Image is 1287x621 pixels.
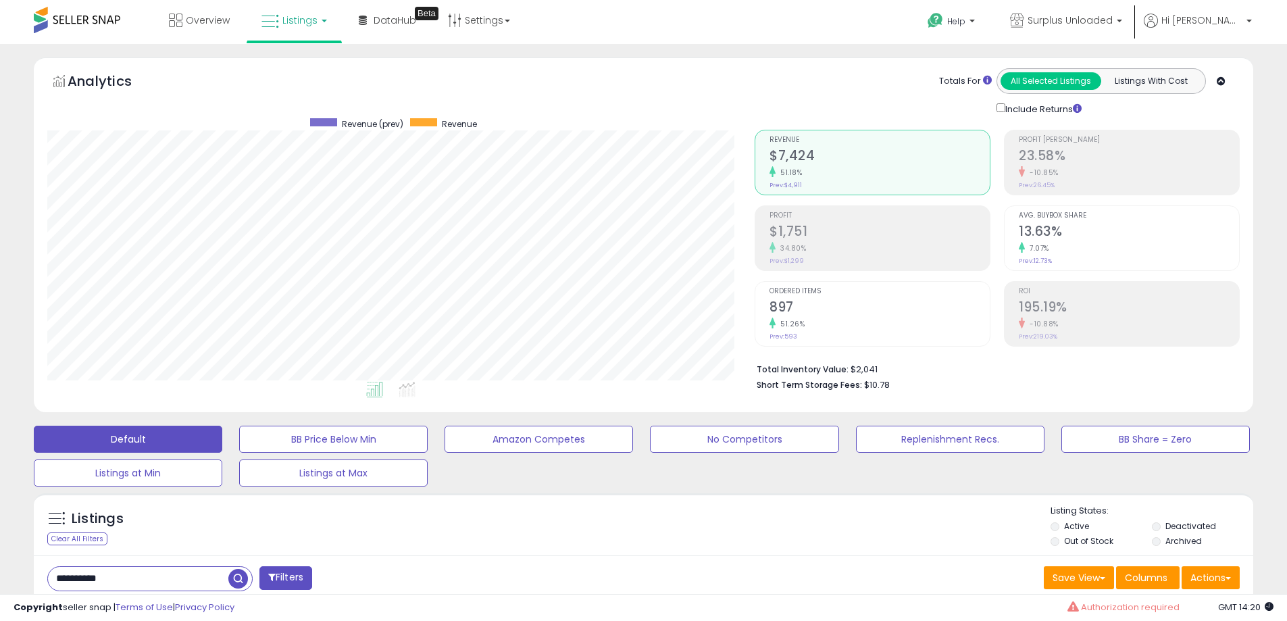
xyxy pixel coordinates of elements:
[415,7,438,20] div: Tooltip anchor
[442,118,477,130] span: Revenue
[34,459,222,487] button: Listings at Min
[47,532,107,545] div: Clear All Filters
[1019,136,1239,144] span: Profit [PERSON_NAME]
[917,2,988,44] a: Help
[650,426,838,453] button: No Competitors
[1144,14,1252,44] a: Hi [PERSON_NAME]
[776,168,802,178] small: 51.18%
[175,601,234,614] a: Privacy Policy
[14,601,234,614] div: seller snap | |
[757,360,1230,376] li: $2,041
[1028,14,1113,27] span: Surplus Unloaded
[1019,224,1239,242] h2: 13.63%
[769,332,797,341] small: Prev: 593
[1051,505,1253,518] p: Listing States:
[239,459,428,487] button: Listings at Max
[769,212,990,220] span: Profit
[769,299,990,318] h2: 897
[1019,257,1052,265] small: Prev: 12.73%
[1101,72,1201,90] button: Listings With Cost
[769,148,990,166] h2: $7,424
[1165,535,1202,547] label: Archived
[116,601,173,614] a: Terms of Use
[769,288,990,295] span: Ordered Items
[1161,14,1242,27] span: Hi [PERSON_NAME]
[68,72,158,94] h5: Analytics
[1025,319,1059,329] small: -10.88%
[769,257,804,265] small: Prev: $1,299
[776,319,805,329] small: 51.26%
[259,566,312,590] button: Filters
[1025,168,1059,178] small: -10.85%
[769,181,802,189] small: Prev: $4,911
[34,426,222,453] button: Default
[186,14,230,27] span: Overview
[445,426,633,453] button: Amazon Competes
[1025,243,1049,253] small: 7.07%
[374,14,416,27] span: DataHub
[757,379,862,391] b: Short Term Storage Fees:
[947,16,965,27] span: Help
[1019,288,1239,295] span: ROI
[1019,299,1239,318] h2: 195.19%
[342,118,403,130] span: Revenue (prev)
[776,243,806,253] small: 34.80%
[769,224,990,242] h2: $1,751
[72,510,124,528] h5: Listings
[1019,332,1057,341] small: Prev: 219.03%
[282,14,318,27] span: Listings
[1218,601,1273,614] span: 2025-09-12 14:20 GMT
[1116,566,1180,589] button: Columns
[1044,566,1114,589] button: Save View
[1019,212,1239,220] span: Avg. Buybox Share
[769,136,990,144] span: Revenue
[1182,566,1240,589] button: Actions
[239,426,428,453] button: BB Price Below Min
[1125,571,1167,585] span: Columns
[856,426,1044,453] button: Replenishment Recs.
[939,75,992,88] div: Totals For
[1064,535,1113,547] label: Out of Stock
[1019,181,1055,189] small: Prev: 26.45%
[1001,72,1101,90] button: All Selected Listings
[1061,426,1250,453] button: BB Share = Zero
[864,378,890,391] span: $10.78
[14,601,63,614] strong: Copyright
[1165,520,1216,532] label: Deactivated
[986,101,1098,116] div: Include Returns
[757,364,849,375] b: Total Inventory Value:
[927,12,944,29] i: Get Help
[1019,148,1239,166] h2: 23.58%
[1064,520,1089,532] label: Active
